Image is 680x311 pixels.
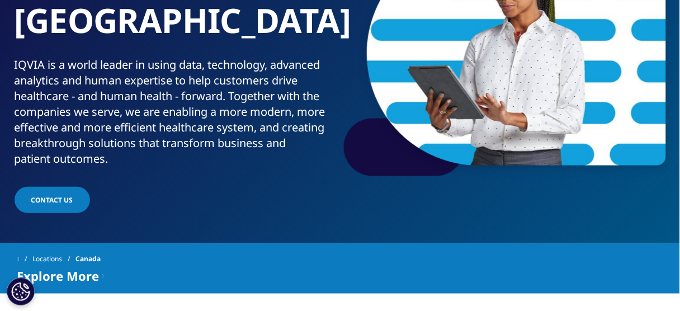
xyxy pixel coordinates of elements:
div: IQVIA is a world leader in using data, technology, advanced analytics and human expertise to help... [15,57,336,167]
a: Contact us [15,187,90,213]
span: Contact us [31,195,73,205]
a: Locations [32,249,75,269]
span: Canada [75,249,101,269]
button: Cookies Settings [7,277,35,305]
span: Explore More [17,269,99,282]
